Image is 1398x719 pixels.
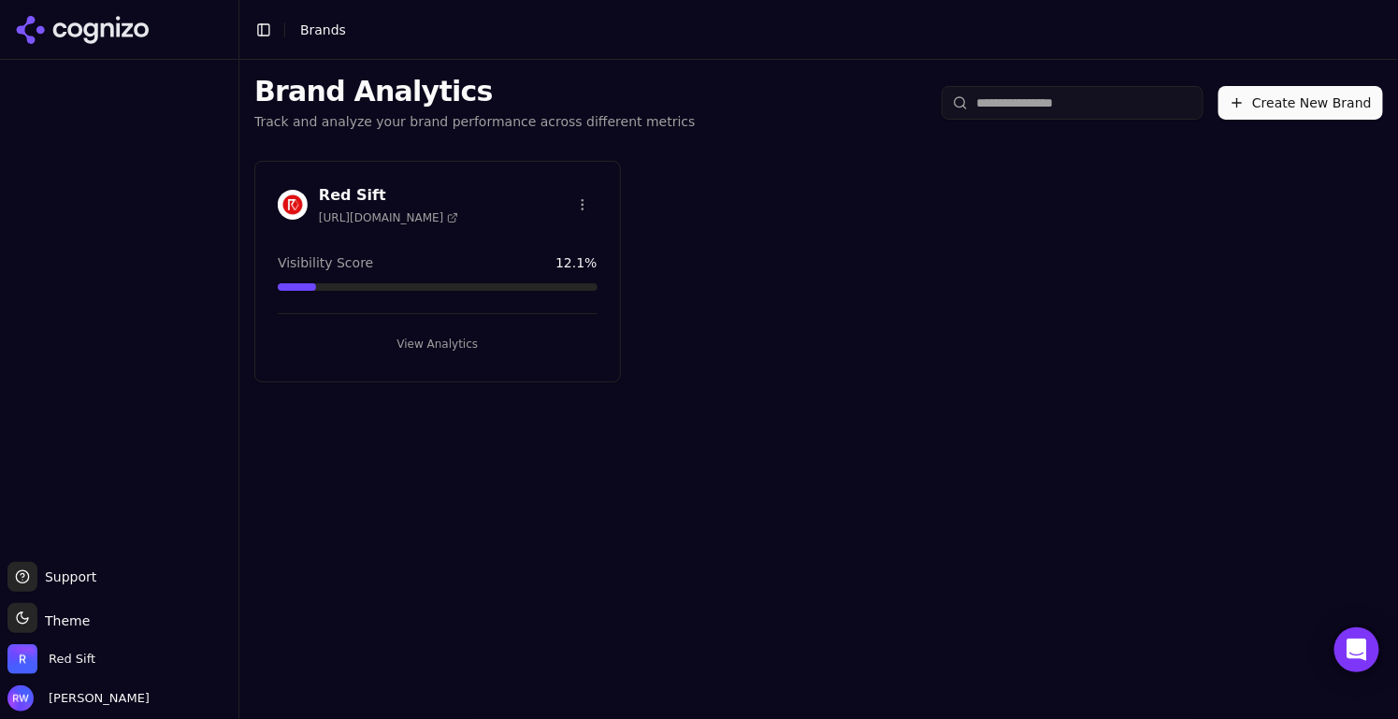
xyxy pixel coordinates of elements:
p: Track and analyze your brand performance across different metrics [254,112,696,131]
span: Visibility Score [278,253,373,272]
img: Red Sift [278,190,308,220]
span: Red Sift [49,651,95,668]
button: View Analytics [278,329,598,359]
span: [PERSON_NAME] [41,690,150,707]
button: Open user button [7,685,150,712]
img: Red Sift [7,644,37,674]
span: Support [37,568,96,586]
span: 12.1 % [555,253,597,272]
span: Brands [300,22,346,37]
img: Rebecca Warren [7,685,34,712]
span: [URL][DOMAIN_NAME] [319,210,458,225]
nav: breadcrumb [300,21,346,39]
div: Open Intercom Messenger [1334,627,1379,672]
button: Open organization switcher [7,644,95,674]
h1: Brand Analytics [254,75,696,108]
button: Create New Brand [1218,86,1383,120]
h3: Red Sift [319,184,458,207]
span: Theme [37,613,90,628]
